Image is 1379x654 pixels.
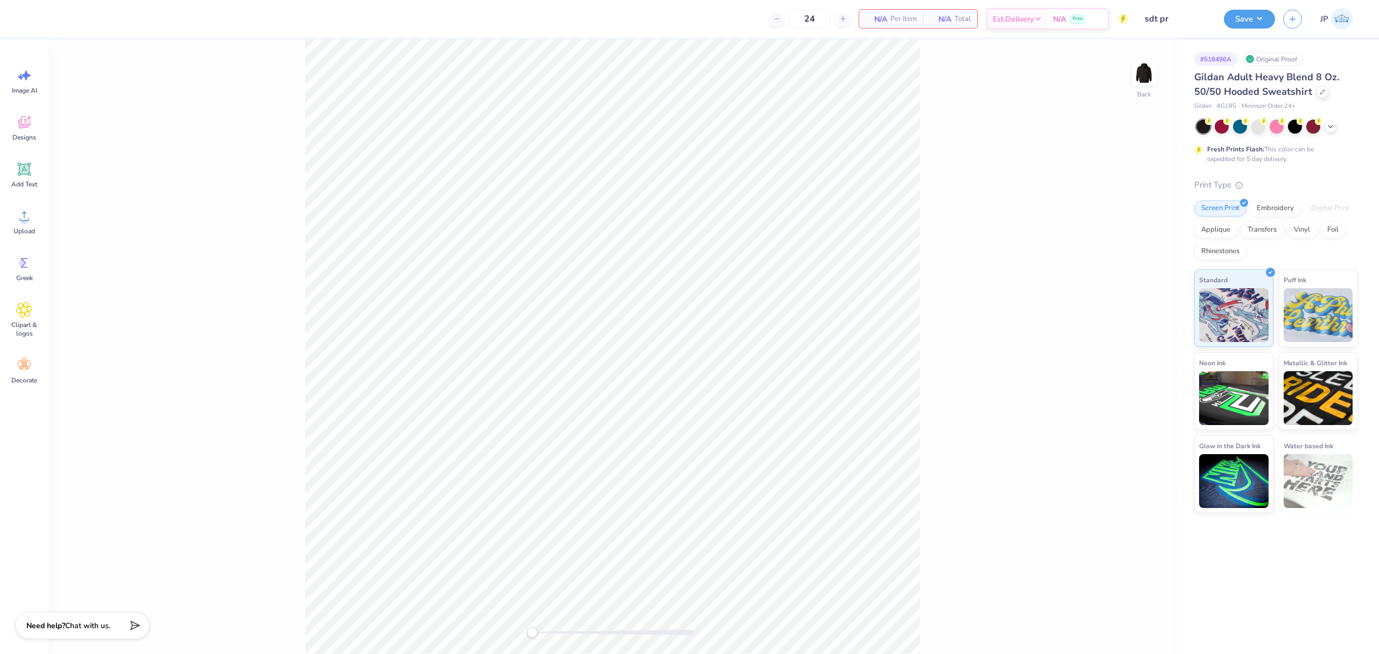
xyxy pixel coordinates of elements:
span: N/A [930,13,951,25]
div: Applique [1194,222,1237,238]
span: Per Item [890,13,917,25]
span: Free [1072,15,1083,23]
img: Puff Ink [1284,288,1353,342]
span: Total [955,13,971,25]
div: Transfers [1241,222,1284,238]
div: This color can be expedited for 5 day delivery. [1207,144,1340,164]
div: Screen Print [1194,200,1246,217]
span: Add Text [11,180,37,189]
span: N/A [1053,13,1066,25]
div: Foil [1320,222,1346,238]
span: Greek [16,274,33,282]
span: Image AI [12,86,37,95]
div: Embroidery [1250,200,1301,217]
span: Metallic & Glitter Ink [1284,357,1347,368]
input: Untitled Design [1137,8,1216,30]
div: Original Proof [1243,52,1303,66]
span: Chat with us. [65,621,110,631]
button: Save [1224,10,1275,29]
input: – – [789,9,831,29]
span: JP [1320,13,1328,25]
img: Back [1133,62,1155,84]
span: Water based Ink [1284,440,1333,451]
strong: Need help? [26,621,65,631]
img: Glow in the Dark Ink [1199,454,1269,508]
span: N/A [866,13,887,25]
span: Clipart & logos [6,321,42,338]
span: Gildan [1194,102,1211,111]
span: Designs [12,133,36,142]
span: Neon Ink [1199,357,1225,368]
div: # 518496A [1194,52,1237,66]
span: Minimum Order: 24 + [1242,102,1296,111]
span: # G185 [1217,102,1236,111]
div: Vinyl [1287,222,1317,238]
span: Gildan Adult Heavy Blend 8 Oz. 50/50 Hooded Sweatshirt [1194,71,1339,98]
span: Puff Ink [1284,274,1306,286]
span: Glow in the Dark Ink [1199,440,1260,451]
img: Metallic & Glitter Ink [1284,371,1353,425]
img: Water based Ink [1284,454,1353,508]
div: Back [1137,89,1151,99]
img: John Paul Torres [1331,8,1353,30]
div: Digital Print [1304,200,1356,217]
span: Upload [13,227,35,235]
img: Neon Ink [1199,371,1269,425]
span: Est. Delivery [993,13,1034,25]
a: JP [1315,8,1357,30]
strong: Fresh Prints Flash: [1207,145,1264,154]
div: Accessibility label [527,627,538,638]
span: Decorate [11,376,37,385]
div: Rhinestones [1194,243,1246,260]
span: Standard [1199,274,1228,286]
div: Print Type [1194,179,1357,191]
img: Standard [1199,288,1269,342]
